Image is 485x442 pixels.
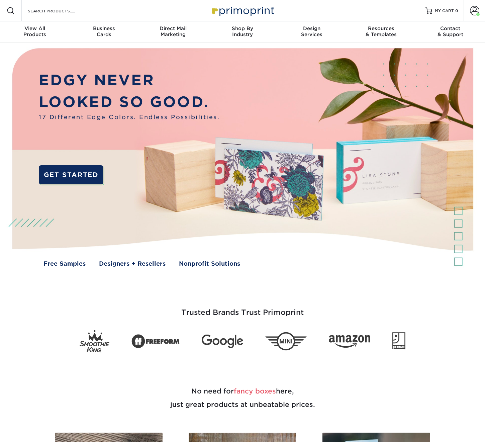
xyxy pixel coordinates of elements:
[69,25,138,31] span: Business
[202,335,243,348] img: Google
[69,25,138,37] div: Cards
[27,7,92,15] input: SEARCH PRODUCTS.....
[69,21,138,43] a: BusinessCards
[47,368,438,427] h2: No need for here, just great products at unbeatable prices.
[43,259,86,268] a: Free Samples
[277,21,347,43] a: DesignServices
[209,3,276,18] img: Primoprint
[138,25,208,37] div: Marketing
[39,69,220,91] p: EDGY NEVER
[208,25,277,37] div: Industry
[208,21,277,43] a: Shop ByIndustry
[416,25,485,31] span: Contact
[392,332,405,350] img: Goodwill
[39,113,220,121] span: 17 Different Edge Colors. Endless Possibilities.
[347,25,416,37] div: & Templates
[131,331,180,352] img: Freeform
[277,25,347,31] span: Design
[80,330,109,353] img: Smoothie King
[347,25,416,31] span: Resources
[416,25,485,37] div: & Support
[39,165,103,184] a: GET STARTED
[234,387,276,395] span: fancy boxes
[208,25,277,31] span: Shop By
[47,292,438,325] h3: Trusted Brands Trust Primoprint
[329,335,370,348] img: Amazon
[179,259,240,268] a: Nonprofit Solutions
[138,25,208,31] span: Direct Mail
[138,21,208,43] a: Direct MailMarketing
[416,21,485,43] a: Contact& Support
[277,25,347,37] div: Services
[265,332,307,351] img: Mini
[435,8,454,14] span: MY CART
[99,259,166,268] a: Designers + Resellers
[347,21,416,43] a: Resources& Templates
[455,8,458,13] span: 0
[39,91,220,113] p: LOOKED SO GOOD.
